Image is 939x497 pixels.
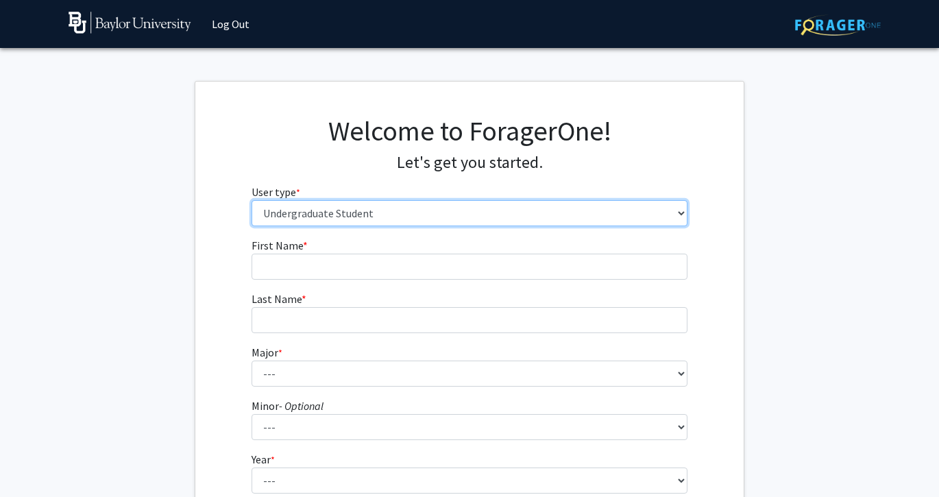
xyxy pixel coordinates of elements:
img: ForagerOne Logo [795,14,881,36]
label: Year [252,451,275,468]
h1: Welcome to ForagerOne! [252,114,688,147]
label: Major [252,344,282,361]
label: Minor [252,398,324,414]
img: Baylor University Logo [69,12,191,34]
span: Last Name [252,292,302,306]
span: First Name [252,239,303,252]
i: - Optional [279,399,324,413]
h4: Let's get you started. [252,153,688,173]
label: User type [252,184,300,200]
iframe: Chat [10,435,58,487]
